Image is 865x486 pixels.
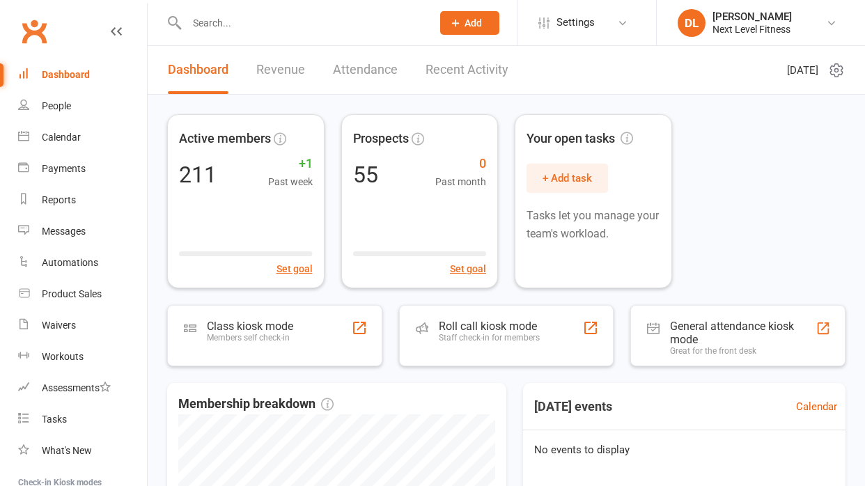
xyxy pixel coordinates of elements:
[712,23,792,36] div: Next Level Fitness
[42,445,92,456] div: What's New
[712,10,792,23] div: [PERSON_NAME]
[42,320,76,331] div: Waivers
[18,310,147,341] a: Waivers
[42,351,84,362] div: Workouts
[18,247,147,279] a: Automations
[523,394,623,419] h3: [DATE] events
[435,174,486,189] span: Past month
[18,435,147,467] a: What's New
[42,257,98,268] div: Automations
[42,382,111,393] div: Assessments
[207,333,293,343] div: Members self check-in
[18,91,147,122] a: People
[440,11,499,35] button: Add
[42,226,86,237] div: Messages
[18,59,147,91] a: Dashboard
[426,46,508,94] a: Recent Activity
[18,122,147,153] a: Calendar
[42,194,76,205] div: Reports
[18,404,147,435] a: Tasks
[333,46,398,94] a: Attendance
[527,207,660,242] p: Tasks let you manage your team's workload.
[42,163,86,174] div: Payments
[207,320,293,333] div: Class kiosk mode
[670,320,815,346] div: General attendance kiosk mode
[527,164,608,193] button: + Add task
[787,62,818,79] span: [DATE]
[42,132,81,143] div: Calendar
[465,17,482,29] span: Add
[42,288,102,299] div: Product Sales
[527,129,633,149] span: Your open tasks
[678,9,706,37] div: DL
[17,14,52,49] a: Clubworx
[276,261,313,276] button: Set goal
[517,430,851,469] div: No events to display
[268,174,313,189] span: Past week
[178,394,334,414] span: Membership breakdown
[450,261,486,276] button: Set goal
[268,154,313,174] span: +1
[439,333,540,343] div: Staff check-in for members
[182,13,422,33] input: Search...
[18,279,147,310] a: Product Sales
[18,185,147,216] a: Reports
[18,153,147,185] a: Payments
[42,100,71,111] div: People
[18,373,147,404] a: Assessments
[179,164,217,186] div: 211
[353,164,378,186] div: 55
[18,341,147,373] a: Workouts
[435,154,486,174] span: 0
[556,7,595,38] span: Settings
[42,414,67,425] div: Tasks
[18,216,147,247] a: Messages
[439,320,540,333] div: Roll call kiosk mode
[42,69,90,80] div: Dashboard
[179,129,271,149] span: Active members
[353,129,409,149] span: Prospects
[796,398,837,415] a: Calendar
[256,46,305,94] a: Revenue
[670,346,815,356] div: Great for the front desk
[168,46,228,94] a: Dashboard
